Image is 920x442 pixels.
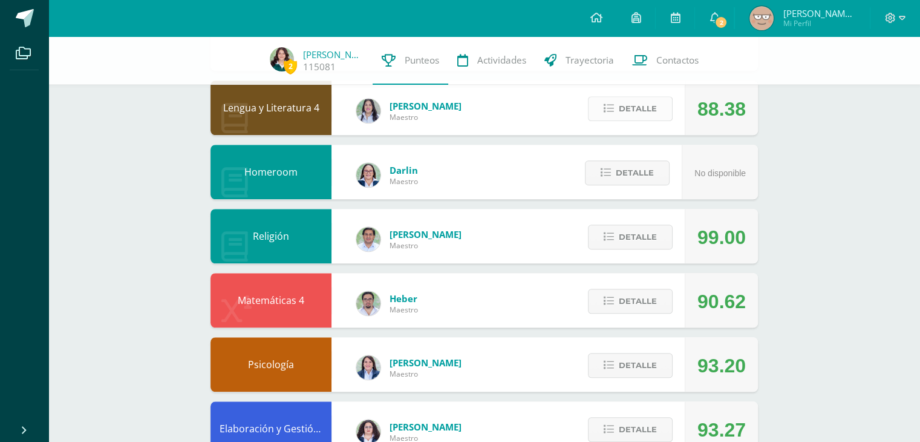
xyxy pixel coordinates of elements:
[566,54,614,67] span: Trayectoria
[697,274,746,329] div: 90.62
[284,59,297,74] span: 2
[303,48,364,61] a: [PERSON_NAME]
[356,355,380,380] img: 101204560ce1c1800cde82bcd5e5712f.png
[619,418,657,441] span: Detalle
[390,240,462,251] span: Maestro
[390,369,462,379] span: Maestro
[356,291,380,315] img: 00229b7027b55c487e096d516d4a36c4.png
[714,16,728,29] span: 2
[697,82,746,136] div: 88.38
[356,99,380,123] img: df6a3bad71d85cf97c4a6d1acf904499.png
[390,228,462,240] span: [PERSON_NAME]
[390,176,418,186] span: Maestro
[390,164,418,176] span: Darlin
[390,100,462,112] span: [PERSON_NAME]
[390,112,462,122] span: Maestro
[210,273,331,328] div: Matemáticas 4
[619,226,657,248] span: Detalle
[588,289,673,314] button: Detalle
[270,47,294,71] img: f838ef393e03f16fe2b12bbba3ee451b.png
[588,225,673,249] button: Detalle
[210,209,331,263] div: Religión
[390,305,418,315] span: Maestro
[535,36,623,85] a: Trayectoria
[210,145,331,199] div: Homeroom
[588,417,673,442] button: Detalle
[303,61,336,73] a: 115081
[619,354,657,377] span: Detalle
[405,54,439,67] span: Punteos
[588,353,673,378] button: Detalle
[656,54,699,67] span: Contactos
[619,290,657,312] span: Detalle
[588,96,673,121] button: Detalle
[390,292,418,305] span: Heber
[783,7,855,19] span: [PERSON_NAME] [PERSON_NAME]
[697,210,746,265] div: 99.00
[623,36,708,85] a: Contactos
[694,168,746,178] span: No disponible
[373,36,448,85] a: Punteos
[356,227,380,251] img: f767cae2d037801592f2ba1a5db71a2a.png
[390,357,462,369] span: [PERSON_NAME]
[616,162,654,184] span: Detalle
[585,160,670,185] button: Detalle
[210,81,331,135] div: Lengua y Literatura 4
[210,337,331,392] div: Psicología
[619,97,657,120] span: Detalle
[390,421,462,433] span: [PERSON_NAME]
[448,36,535,85] a: Actividades
[783,18,855,28] span: Mi Perfil
[749,6,774,30] img: 1d0ca742f2febfec89986c8588b009e1.png
[356,163,380,187] img: 571966f00f586896050bf2f129d9ef0a.png
[697,338,746,393] div: 93.20
[477,54,526,67] span: Actividades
